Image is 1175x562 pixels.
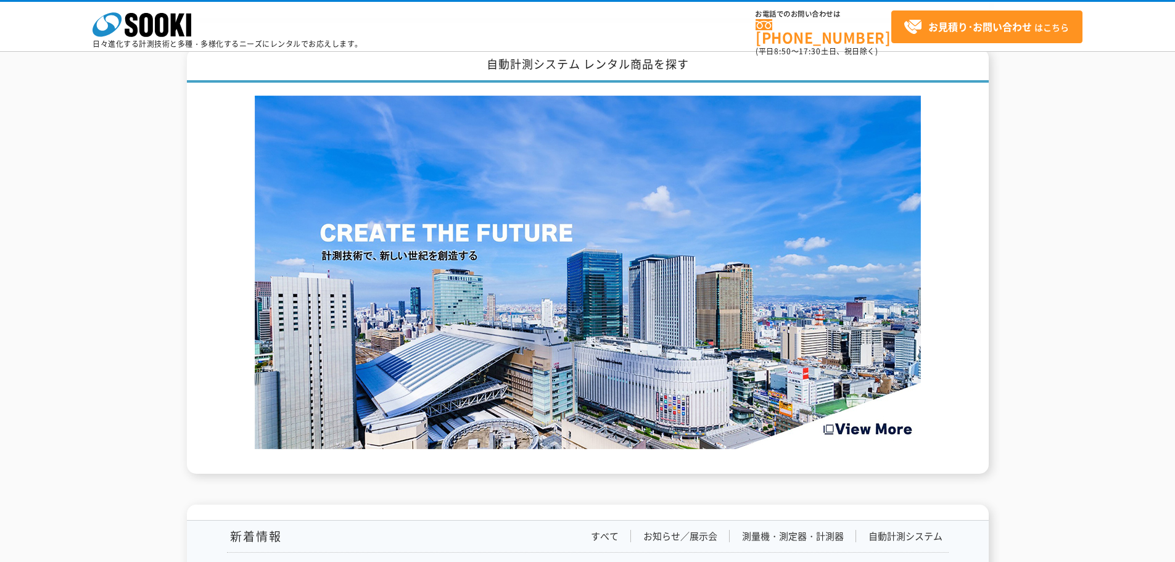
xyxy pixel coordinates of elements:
[868,530,942,543] a: 自動計測システム
[756,10,891,18] span: お電話でのお問い合わせは
[799,46,821,57] span: 17:30
[742,530,844,543] a: 測量機・測定器・計測器
[93,40,363,48] p: 日々進化する計測技術と多種・多様化するニーズにレンタルでお応えします。
[928,19,1032,34] strong: お見積り･お問い合わせ
[891,10,1082,43] a: お見積り･お問い合わせはこちら
[774,46,791,57] span: 8:50
[227,530,282,543] h1: 新着情報
[187,49,989,83] h1: 自動計測システム レンタル商品を探す
[756,46,878,57] span: (平日 ～ 土日、祝日除く)
[255,96,921,449] img: Create the Future
[643,530,717,543] a: お知らせ／展示会
[591,530,619,543] a: すべて
[756,19,891,44] a: [PHONE_NUMBER]
[255,436,921,448] a: Create the Future
[904,18,1069,36] span: はこちら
